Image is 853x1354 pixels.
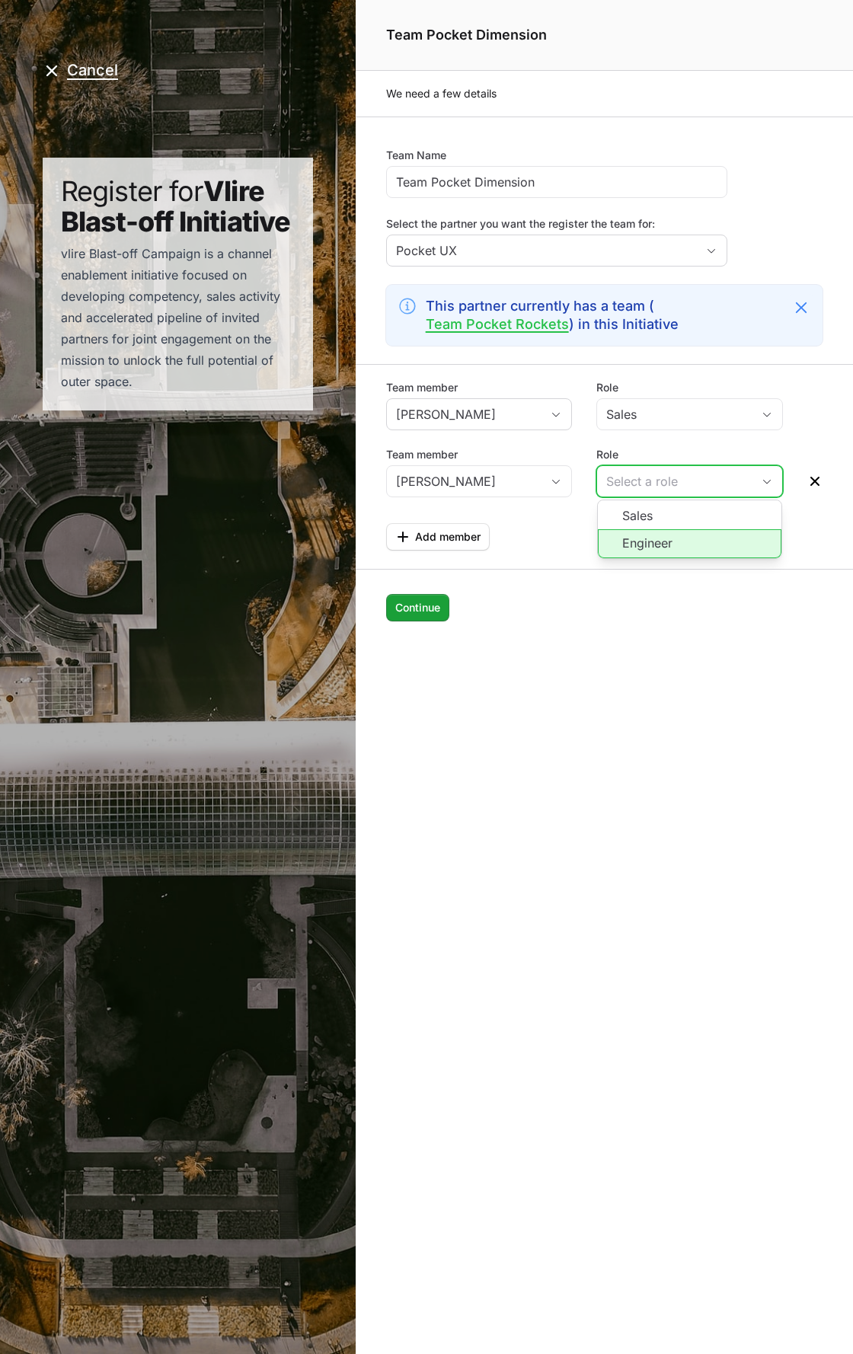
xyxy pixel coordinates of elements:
[43,61,118,80] button: Cancel
[61,176,295,237] h1: Register for
[61,174,290,238] span: Vlire Blast-off Initiative
[415,528,481,546] span: Add member
[386,523,490,551] button: Add member
[426,297,783,334] h3: This partner currently has a team ( ) in this Initiative
[696,235,727,266] div: Open
[386,447,573,462] label: Team member
[541,466,571,497] div: Open
[596,447,783,462] label: Role
[596,380,783,395] label: Role
[541,399,571,430] div: Open
[386,86,823,101] p: We need a few details
[395,599,440,617] span: Continue
[426,316,569,334] a: Team Pocket Rockets
[386,24,823,46] h1: Team Pocket Dimension
[386,148,446,163] label: Team Name
[606,405,752,423] div: Sales
[387,399,542,430] input: Select team member
[597,399,782,430] button: Sales
[386,380,573,395] label: Team member
[396,173,717,191] input: Give your team an inspiring name
[61,243,295,392] div: vlire Blast-off Campaign is a channel enablement initiative focused on developing competency, sal...
[386,216,727,232] label: Select the partner you want the register the team for:
[387,466,542,497] input: Select team member
[606,472,752,490] div: Select a role
[597,466,782,497] button: Select a role
[386,594,449,621] button: Continue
